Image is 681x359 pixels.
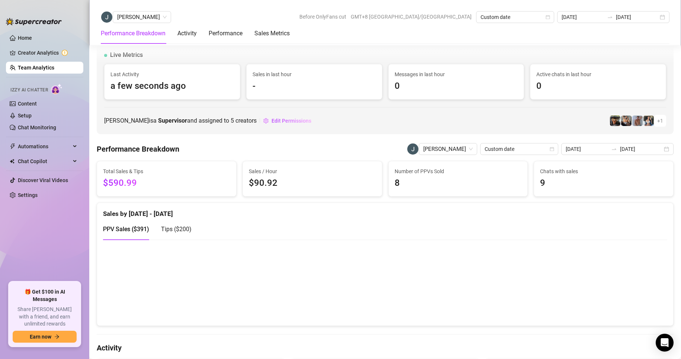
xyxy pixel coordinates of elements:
span: Edit Permissions [272,118,311,124]
span: Messages in last hour [395,70,518,78]
span: Last Activity [110,70,234,78]
a: Setup [18,113,32,119]
span: Jeffery Bamba [423,143,473,155]
span: Sales in last hour [253,70,376,78]
input: Start date [562,13,604,21]
button: Edit Permissions [263,115,312,127]
img: Jeffery Bamba [407,143,418,155]
span: Chat Copilot [18,155,71,167]
a: Home [18,35,32,41]
img: AI Chatter [51,84,62,94]
span: 0 [395,79,518,93]
img: Chat Copilot [10,159,15,164]
a: Discover Viral Videos [18,177,68,183]
span: thunderbolt [10,143,16,149]
a: Content [18,101,37,107]
span: to [607,14,613,20]
div: Activity [177,29,197,38]
span: Sales / Hour [249,167,376,175]
span: 0 [536,79,660,93]
a: Settings [18,192,38,198]
span: [PERSON_NAME] is a and assigned to creators [104,116,257,125]
a: Chat Monitoring [18,124,56,130]
span: PPV Sales ( $391 ) [103,226,149,233]
h4: Activity [97,343,674,353]
span: Automations [18,140,71,152]
img: Joey [632,116,643,126]
input: Start date [566,145,608,153]
span: swap-right [607,14,613,20]
h4: Performance Breakdown [97,144,179,154]
span: Custom date [481,12,550,23]
span: Jeffery Bamba [117,12,167,23]
img: Katy [643,116,654,126]
div: Sales Metrics [254,29,290,38]
span: setting [263,118,269,123]
b: Supervisor [158,117,187,124]
img: Jeffery Bamba [101,12,112,23]
span: Active chats in last hour [536,70,660,78]
span: Share [PERSON_NAME] with a friend, and earn unlimited rewards [13,306,77,328]
span: Live Metrics [110,51,143,59]
div: Performance Breakdown [101,29,166,38]
img: logo-BBDzfeDw.svg [6,18,62,25]
span: swap-right [611,146,617,152]
input: End date [620,145,662,153]
span: 8 [395,176,522,190]
img: George [621,116,632,126]
span: Before OnlyFans cut [299,11,346,22]
span: + 1 [657,117,663,125]
span: 9 [540,176,667,190]
div: Open Intercom Messenger [656,334,674,352]
span: Custom date [485,143,554,155]
span: GMT+8 [GEOGRAPHIC_DATA]/[GEOGRAPHIC_DATA] [351,11,472,22]
span: calendar [546,15,550,19]
div: Sales by [DATE] - [DATE] [103,203,667,219]
span: Number of PPVs Sold [395,167,522,175]
span: Izzy AI Chatter [10,87,48,94]
span: Chats with sales [540,167,667,175]
div: Performance [209,29,242,38]
span: $590.99 [103,176,230,190]
button: Earn nowarrow-right [13,331,77,343]
span: calendar [550,147,554,151]
span: - [253,79,376,93]
span: to [611,146,617,152]
a: Team Analytics [18,65,54,71]
img: Nathan [610,116,620,126]
input: End date [616,13,658,21]
span: 🎁 Get $100 in AI Messages [13,288,77,303]
span: arrow-right [54,334,60,339]
span: Tips ( $200 ) [161,226,192,233]
span: Earn now [30,334,51,340]
a: Creator Analytics exclamation-circle [18,47,77,59]
span: $90.92 [249,176,376,190]
span: 5 [231,117,234,124]
span: a few seconds ago [110,79,234,93]
span: Total Sales & Tips [103,167,230,175]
